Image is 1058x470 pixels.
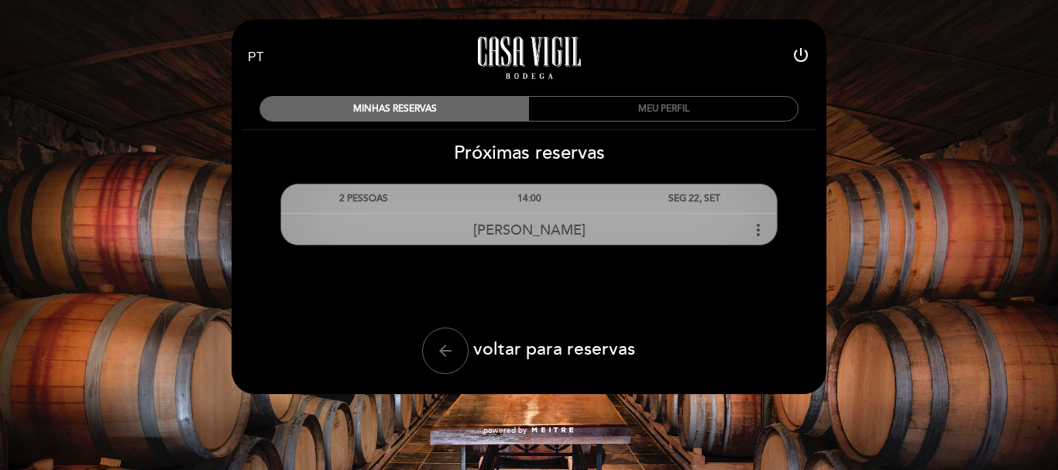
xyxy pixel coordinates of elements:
a: Casa Vigil - Restaurante [432,36,626,79]
button: power_settings_new [792,46,810,70]
div: MINHAS RESERVAS [260,97,529,121]
span: [PERSON_NAME] [473,221,586,238]
i: power_settings_new [792,46,810,64]
div: SEG 22, SET [612,184,777,213]
i: more_vert [749,221,768,239]
div: 14:00 [446,184,611,213]
span: voltar para reservas [473,338,635,360]
div: 2 PESSOAS [281,184,446,213]
img: MEITRE [531,427,575,434]
h2: Próximas reservas [231,142,827,164]
a: powered by [483,425,575,436]
div: MEU PERFIL [529,97,798,121]
span: powered by [483,425,527,436]
i: arrow_back [436,341,455,360]
button: arrow_back [422,328,469,374]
